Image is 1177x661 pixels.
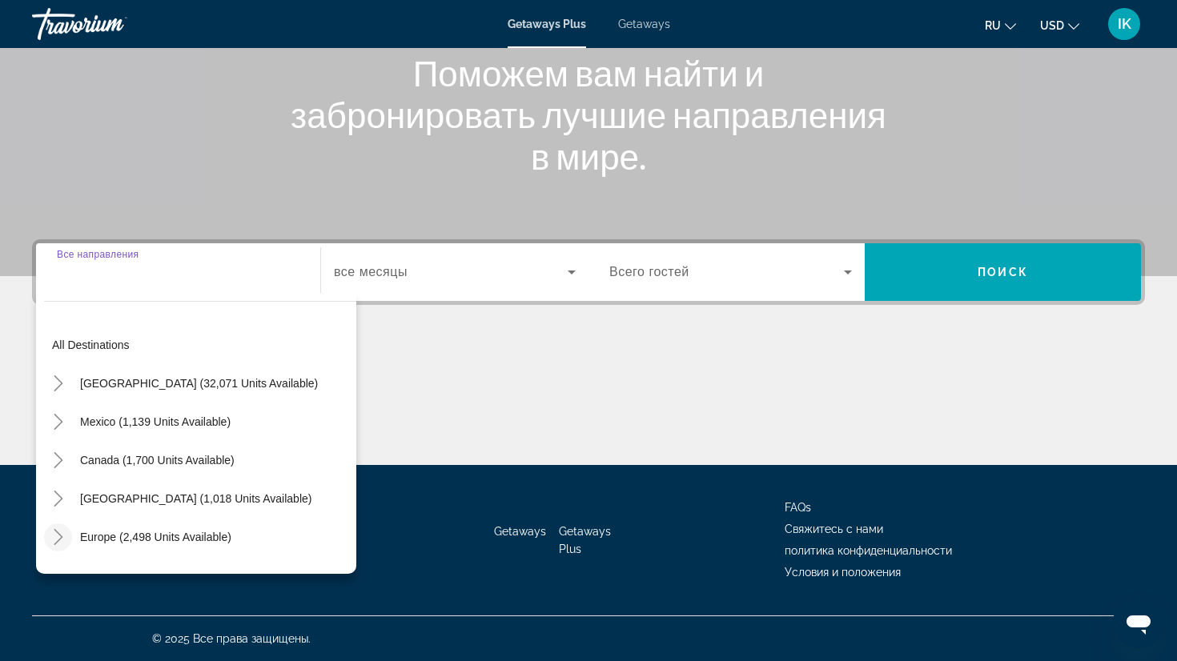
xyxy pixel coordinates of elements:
button: Toggle Caribbean & Atlantic Islands (1,018 units available) [44,485,72,513]
span: Все направления [57,249,139,259]
button: Australia (195 units available) [72,561,238,590]
a: Getaways [494,525,546,538]
button: Toggle United States (32,071 units available) [44,370,72,398]
button: Toggle Australia (195 units available) [44,562,72,590]
a: политика конфиденциальности [785,544,952,557]
div: Search widget [36,243,1141,301]
span: ru [985,19,1001,32]
a: Getaways Plus [508,18,586,30]
span: [GEOGRAPHIC_DATA] (1,018 units available) [80,492,311,505]
button: Europe (2,498 units available) [72,523,239,551]
span: Canada (1,700 units available) [80,454,235,467]
button: Change currency [1040,14,1079,37]
span: IK [1118,16,1131,32]
span: USD [1040,19,1064,32]
button: Поиск [865,243,1141,301]
a: Getaways [618,18,670,30]
button: All destinations [44,330,356,359]
h1: Поможем вам найти и забронировать лучшие направления в мире. [288,52,889,177]
button: [GEOGRAPHIC_DATA] (1,018 units available) [72,484,319,513]
a: Getaways Plus [559,525,611,555]
button: Change language [985,14,1016,37]
button: User Menu [1103,7,1145,41]
span: Europe (2,498 units available) [80,531,231,543]
iframe: Pulsante per aprire la finestra di messaggistica [1113,597,1164,648]
button: Toggle Europe (2,498 units available) [44,523,72,551]
span: все месяцы [334,265,408,278]
button: Canada (1,700 units available) [72,446,243,475]
a: Travorium [32,3,192,45]
button: Mexico (1,139 units available) [72,407,239,436]
span: Всего гостей [609,265,689,278]
button: Toggle Canada (1,700 units available) [44,447,72,475]
button: Toggle Mexico (1,139 units available) [44,408,72,436]
span: Поиск [978,266,1028,278]
span: Mexico (1,139 units available) [80,415,231,428]
span: [GEOGRAPHIC_DATA] (32,071 units available) [80,377,318,390]
a: Условия и положения [785,566,901,579]
button: [GEOGRAPHIC_DATA] (32,071 units available) [72,369,326,398]
a: Свяжитесь с нами [785,523,883,535]
span: © 2025 Все права защищены. [152,632,311,645]
a: FAQs [785,501,811,514]
span: All destinations [52,339,130,351]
